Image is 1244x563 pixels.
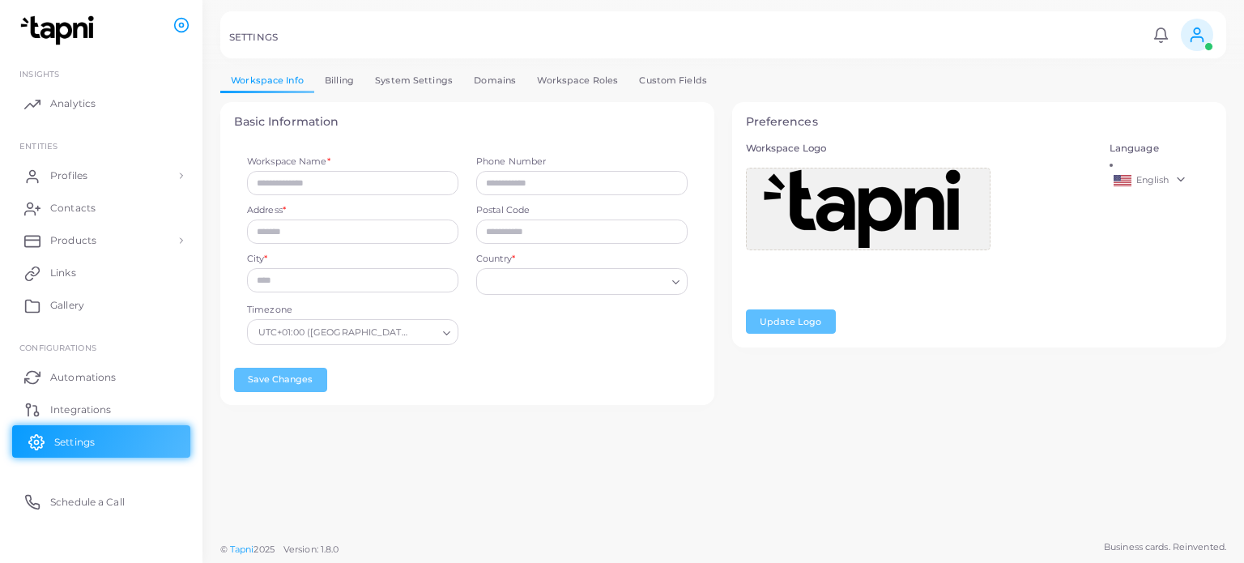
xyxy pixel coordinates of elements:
[746,309,836,334] button: Update Logo
[50,403,111,417] span: Integrations
[19,343,96,352] span: Configurations
[476,156,688,168] label: Phone Number
[526,69,628,92] a: Workspace Roles
[50,168,87,183] span: Profiles
[1110,171,1213,190] a: English
[253,543,274,557] span: 2025
[12,160,190,192] a: Profiles
[247,253,268,266] label: City
[628,69,718,92] a: Custom Fields
[247,319,458,345] div: Search for option
[50,370,116,385] span: Automations
[746,115,1213,129] h4: Preferences
[283,544,339,555] span: Version: 1.8.0
[314,69,364,92] a: Billing
[12,224,190,257] a: Products
[19,141,58,151] span: ENTITIES
[364,69,463,92] a: System Settings
[476,253,515,266] label: Country
[50,201,96,215] span: Contacts
[50,298,84,313] span: Gallery
[247,156,330,168] label: Workspace Name
[19,69,59,79] span: INSIGHTS
[234,368,327,392] button: Save Changes
[15,15,104,45] img: logo
[12,485,190,518] a: Schedule a Call
[484,273,666,291] input: Search for option
[50,495,125,510] span: Schedule a Call
[12,393,190,425] a: Integrations
[50,233,96,248] span: Products
[220,69,314,92] a: Workspace Info
[12,425,190,458] a: Settings
[220,543,339,557] span: ©
[247,304,292,317] label: Timezone
[12,192,190,224] a: Contacts
[234,115,701,129] h4: Basic Information
[247,204,286,217] label: Address
[1110,143,1213,154] h5: Language
[1136,174,1169,186] span: English
[416,323,437,341] input: Search for option
[12,257,190,289] a: Links
[50,266,76,280] span: Links
[12,87,190,120] a: Analytics
[50,96,96,111] span: Analytics
[1104,540,1226,554] span: Business cards. Reinvented.
[476,204,688,217] label: Postal Code
[476,268,688,294] div: Search for option
[230,544,254,555] a: Tapni
[463,69,526,92] a: Domains
[746,143,1092,154] h5: Workspace Logo
[229,32,278,43] h5: SETTINGS
[12,289,190,322] a: Gallery
[1114,175,1131,186] img: en
[12,360,190,393] a: Automations
[54,435,95,450] span: Settings
[258,325,412,341] span: UTC+01:00 ([GEOGRAPHIC_DATA], [GEOGRAPHIC_DATA], [GEOGRAPHIC_DATA], [GEOGRAPHIC_DATA], War...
